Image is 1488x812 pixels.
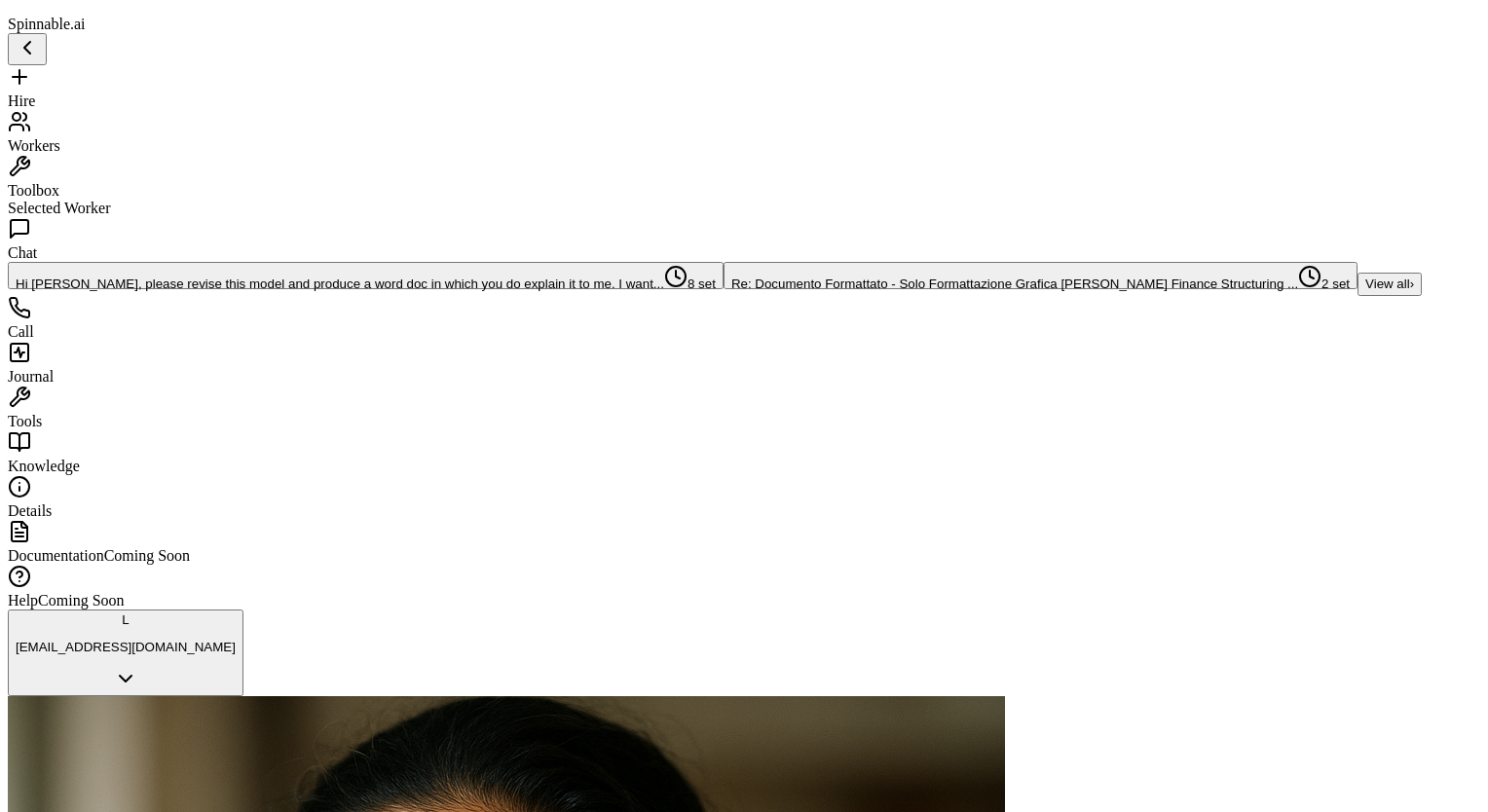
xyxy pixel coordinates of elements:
span: Call [8,323,34,340]
span: Help [8,592,38,609]
button: Open conversation: Hi Emma, please revise this model and produce a word doc in which you do expla... [8,262,724,289]
span: Chat [8,244,37,261]
span: Hire [8,92,35,109]
span: Coming Soon [38,592,124,609]
button: Show all conversations [1358,273,1422,296]
button: L[EMAIL_ADDRESS][DOMAIN_NAME] [8,609,243,697]
button: Open conversation: Re: Documento Formattato - Solo Formattazione Grafica Leonardo Zucol Finance S... [724,262,1358,289]
span: Knowledge [8,458,80,474]
span: View all [1365,277,1410,291]
span: 8 set [664,277,716,291]
span: L [122,612,129,627]
span: Coming Soon [104,547,190,564]
span: Hi Emma, please revise this model and produce a word doc in which you do explain it to me. I want... [16,277,664,291]
span: Journal [8,368,54,385]
span: Spinnable [8,16,86,32]
span: Documentation [8,547,104,564]
span: Workers [8,137,60,154]
span: Re: Documento Formattato - Solo Formattazione Grafica Leonardo Zucol Finance Structuring ...: Per... [731,277,1298,291]
span: Details [8,502,52,519]
span: › [1410,277,1414,291]
span: Toolbox [8,182,59,199]
span: .ai [70,16,86,32]
div: Selected Worker [8,200,1480,217]
span: 2 set [1298,277,1350,291]
span: Tools [8,413,42,429]
p: [EMAIL_ADDRESS][DOMAIN_NAME] [16,640,236,654]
